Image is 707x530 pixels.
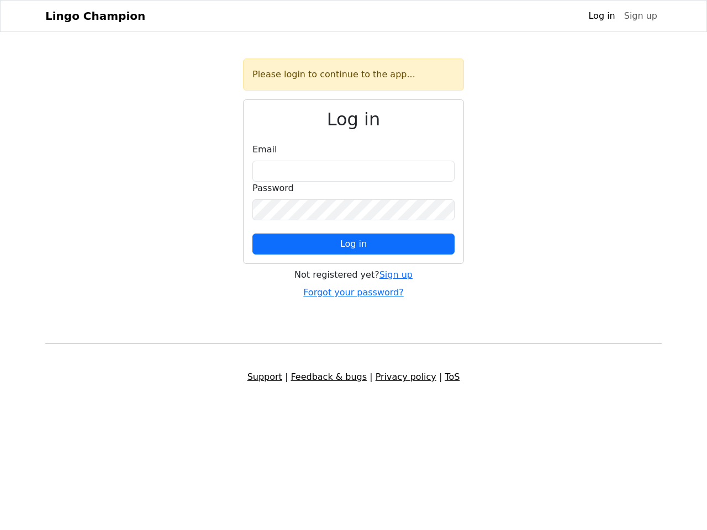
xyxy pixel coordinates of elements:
div: | | | [39,370,668,384]
a: Feedback & bugs [291,372,367,382]
h2: Log in [252,109,455,130]
button: Log in [252,234,455,255]
a: Support [247,372,282,382]
label: Password [252,182,294,195]
a: Log in [584,5,619,27]
a: Privacy policy [376,372,436,382]
div: Not registered yet? [243,268,464,282]
a: ToS [445,372,460,382]
a: Sign up [620,5,662,27]
span: Log in [340,239,367,249]
div: Please login to continue to the app... [243,59,464,91]
label: Email [252,143,277,156]
a: Sign up [379,269,413,280]
a: Forgot your password? [303,287,404,298]
a: Lingo Champion [45,5,145,27]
